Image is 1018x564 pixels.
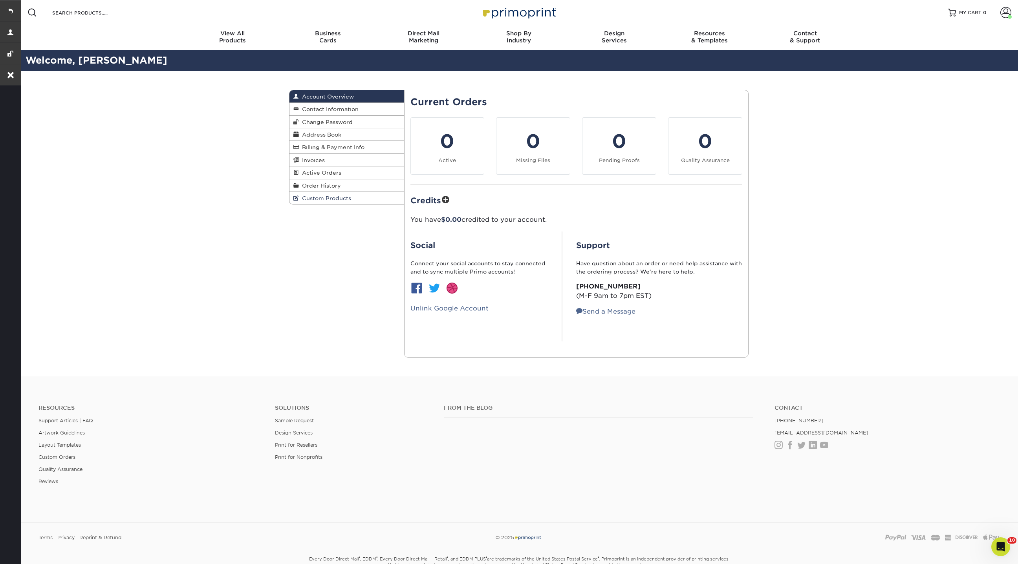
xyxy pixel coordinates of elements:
[599,157,640,163] small: Pending Proofs
[496,117,570,175] a: 0 Missing Files
[446,282,458,294] img: btn-dribbble.jpg
[514,535,542,540] img: Primoprint
[185,25,280,50] a: View AllProducts
[299,93,354,100] span: Account Overview
[681,157,730,163] small: Quality Assurance
[410,194,743,206] h2: Credits
[438,157,456,163] small: Active
[299,131,341,138] span: Address Book
[576,241,742,250] h2: Support
[275,454,322,460] a: Print for Nonprofits
[566,30,662,44] div: Services
[20,53,1018,68] h2: Welcome, [PERSON_NAME]
[299,183,341,189] span: Order History
[983,10,987,15] span: 0
[471,25,567,50] a: Shop ByIndustry
[185,30,280,37] span: View All
[38,478,58,484] a: Reviews
[299,195,351,201] span: Custom Products
[376,556,377,560] sup: ®
[51,8,128,17] input: SEARCH PRODUCTS.....
[501,127,565,155] div: 0
[410,259,548,276] p: Connect your social accounts to stay connected and to sync multiple Primo accounts!
[289,141,404,153] a: Billing & Payment Info
[416,127,480,155] div: 0
[376,30,471,44] div: Marketing
[668,117,742,175] a: 0 Quality Assurance
[410,241,548,250] h2: Social
[576,282,742,301] p: (M-F 9am to 7pm EST)
[289,179,404,192] a: Order History
[376,30,471,37] span: Direct Mail
[275,418,314,423] a: Sample Request
[38,532,53,544] a: Terms
[441,216,461,223] span: $0.00
[38,454,75,460] a: Custom Orders
[359,556,360,560] sup: ®
[598,556,599,560] sup: ®
[79,532,121,544] a: Reprint & Refund
[289,116,404,128] a: Change Password
[275,405,432,411] h4: Solutions
[991,537,1010,556] iframe: Intercom live chat
[471,30,567,44] div: Industry
[185,30,280,44] div: Products
[299,106,359,112] span: Contact Information
[1007,537,1016,544] span: 10
[444,405,754,411] h4: From the Blog
[516,157,550,163] small: Missing Files
[289,128,404,141] a: Address Book
[959,9,981,16] span: MY CART
[38,466,82,472] a: Quality Assurance
[757,25,853,50] a: Contact& Support
[289,103,404,115] a: Contact Information
[582,117,656,175] a: 0 Pending Proofs
[299,170,341,176] span: Active Orders
[410,215,743,225] p: You have credited to your account.
[299,119,353,125] span: Change Password
[566,25,662,50] a: DesignServices
[587,127,651,155] div: 0
[376,25,471,50] a: Direct MailMarketing
[289,166,404,179] a: Active Orders
[673,127,737,155] div: 0
[280,30,376,44] div: Cards
[38,405,263,411] h4: Resources
[289,90,404,103] a: Account Overview
[38,430,85,436] a: Artwork Guidelines
[662,30,757,37] span: Resources
[576,283,641,290] strong: [PHONE_NUMBER]
[428,282,441,294] img: btn-twitter.jpg
[275,442,317,448] a: Print for Resellers
[757,30,853,37] span: Contact
[299,144,364,150] span: Billing & Payment Info
[662,25,757,50] a: Resources& Templates
[486,556,487,560] sup: ®
[662,30,757,44] div: & Templates
[566,30,662,37] span: Design
[289,192,404,204] a: Custom Products
[774,418,823,423] a: [PHONE_NUMBER]
[410,117,485,175] a: 0 Active
[757,30,853,44] div: & Support
[357,532,681,544] div: © 2025
[299,157,325,163] span: Invoices
[289,154,404,166] a: Invoices
[471,30,567,37] span: Shop By
[410,97,743,108] h2: Current Orders
[280,25,376,50] a: BusinessCards
[480,4,558,21] img: Primoprint
[576,308,635,315] a: Send a Message
[275,430,313,436] a: Design Services
[774,430,868,436] a: [EMAIL_ADDRESS][DOMAIN_NAME]
[410,282,423,294] img: btn-facebook.jpg
[447,556,448,560] sup: ®
[410,305,489,312] a: Unlink Google Account
[38,418,93,423] a: Support Articles | FAQ
[280,30,376,37] span: Business
[774,405,999,411] a: Contact
[57,532,75,544] a: Privacy
[576,259,742,276] p: Have question about an order or need help assistance with the ordering process? We’re here to help:
[38,442,81,448] a: Layout Templates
